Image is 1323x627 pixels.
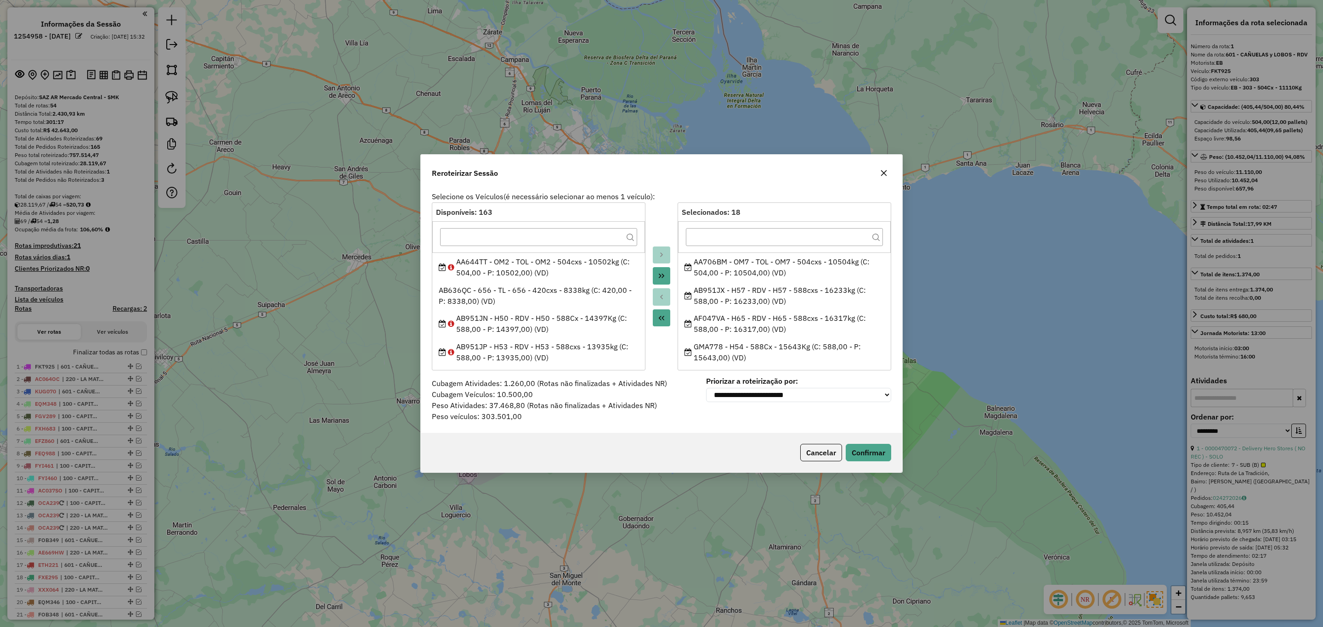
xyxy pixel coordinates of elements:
[439,256,639,278] div: AA644TT - OM2 - TOL - OM2 - 504cxs - 10502kg (C: 504,00 - P: 10502,00) (VD)
[439,313,639,335] div: AB951JN - H50 - RDV - H50 - 588Cx - 14397Kg (C: 588,00 - P: 14397,00) (VD)
[436,207,641,218] div: Disponíveis: 163
[439,341,639,363] div: AB951JP - H53 - RDV - H53 - 588cxs - 13935kg (C: 588,00 - P: 13935,00) (VD)
[800,444,842,461] button: Cancelar
[846,444,891,461] button: Confirmar
[653,267,670,285] button: Move All to Target
[448,263,454,271] i: Veículo já utilizado na(s) sessão(ões): 1254959, 1254959
[426,378,701,422] div: Cubagem Atividades: 1.260,00 (Rotas não finalizadas + Atividades NR) Cubagem Veículos: 10.500,00 ...
[439,263,446,271] i: Possui agenda para o dia
[684,320,692,327] i: Possui agenda para o dia
[684,348,692,356] i: Possui agenda para o dia
[706,375,891,386] label: Priorizar a roteirização por:
[503,192,653,201] span: (é necessário selecionar ao menos 1 veículo)
[684,313,885,335] div: AF047VA - H65 - RDV - H65 - 588cxs - 16317kg (C: 588,00 - P: 16317,00) (VD)
[448,348,454,356] i: Veículo já utilizado na(s) sessão(ões): 1254959, 1254959
[439,348,446,356] i: Possui agenda para o dia
[684,341,885,363] div: GMA778 - H54 - 588Cx - 15643Kg (C: 588,00 - P: 15643,00) (VD)
[432,168,498,179] span: Reroteirizar Sessão
[432,191,655,202] label: Selecione os Veículos :
[684,285,885,307] div: AB951JX - H57 - RDV - H57 - 588cxs - 16233kg (C: 588,00 - P: 16233,00) (VD)
[684,292,692,299] i: Possui agenda para o dia
[448,320,454,327] i: Veículo já utilizado na(s) sessão(ões): 1254959, 1254959
[682,207,887,218] div: Selecionados: 18
[439,285,639,307] div: AB636QC - 656 - TL - 656 - 420cxs - 8338kg (C: 420,00 - P: 8338,00) (VD)
[653,309,670,327] button: Move All to Source
[684,263,692,271] i: Possui agenda para o dia
[684,256,885,278] div: AA706BM - OM7 - TOL - OM7 - 504cxs - 10504kg (C: 504,00 - P: 10504,00) (VD)
[439,320,446,327] i: Possui agenda para o dia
